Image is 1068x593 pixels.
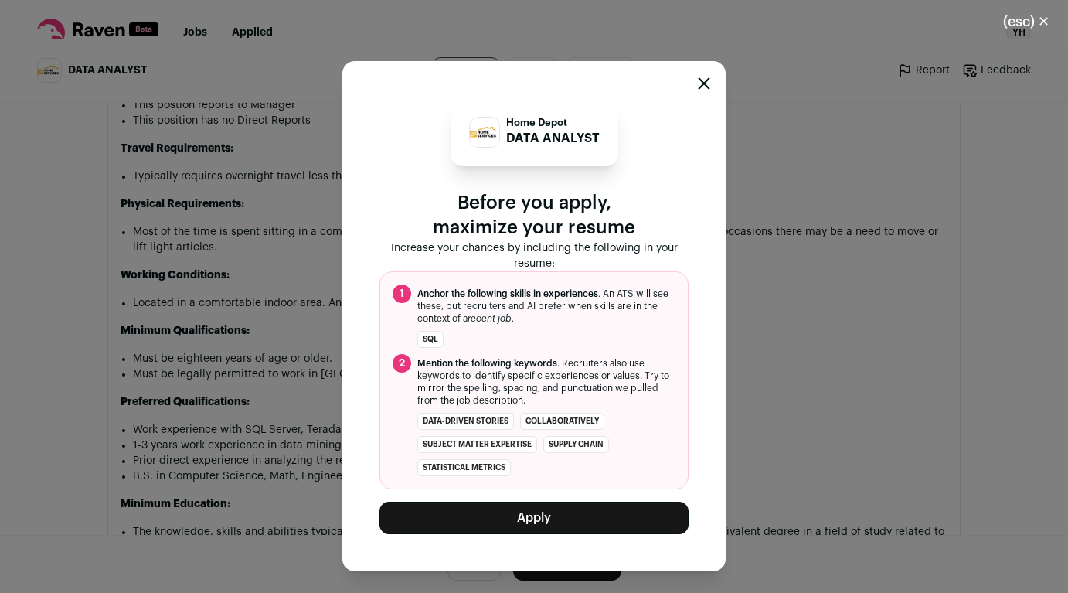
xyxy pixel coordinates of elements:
span: 1 [393,285,411,303]
p: DATA ANALYST [506,129,600,148]
p: Home Depot [506,117,600,129]
button: Apply [379,502,689,534]
span: 2 [393,354,411,373]
button: Close modal [698,77,710,90]
li: supply chain [543,436,609,453]
button: Close modal [985,5,1068,39]
span: . Recruiters also use keywords to identify specific experiences or values. Try to mirror the spel... [417,357,675,407]
li: statistical metrics [417,459,511,476]
li: data-driven stories [417,413,514,430]
p: Before you apply, maximize your resume [379,191,689,240]
img: b19a57a6c75b3c8b5b7ed0dac4746bee61d00479f95ee46018fec310dc2ae26e.jpg [470,118,499,147]
li: collaboratively [520,413,604,430]
li: subject matter expertise [417,436,537,453]
span: Anchor the following skills in experiences [417,289,598,298]
span: . An ATS will see these, but recruiters and AI prefer when skills are in the context of a [417,288,675,325]
span: Mention the following keywords [417,359,557,368]
i: recent job. [468,314,514,323]
p: Increase your chances by including the following in your resume: [379,240,689,271]
li: SQL [417,331,444,348]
